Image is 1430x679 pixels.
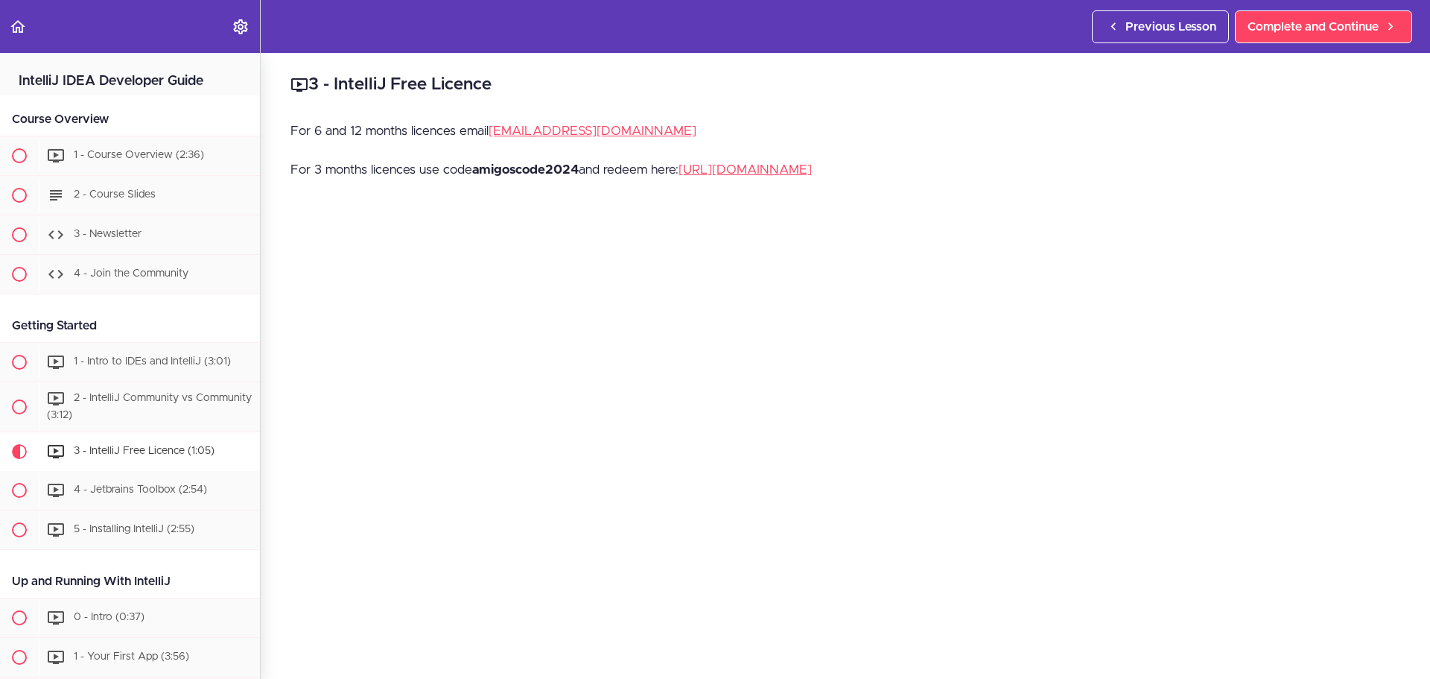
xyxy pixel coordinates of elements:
[74,189,156,200] span: 2 - Course Slides
[74,446,214,456] span: 3 - IntelliJ Free Licence (1:05)
[290,72,1400,98] h2: 3 - IntelliJ Free Licence
[74,229,142,239] span: 3 - Newsletter
[74,612,144,622] span: 0 - Intro (0:37)
[47,393,252,420] span: 2 - IntelliJ Community vs Community (3:12)
[74,150,204,160] span: 1 - Course Overview (2:36)
[679,163,812,176] a: [URL][DOMAIN_NAME]
[74,484,207,495] span: 4 - Jetbrains Toolbox (2:54)
[1092,10,1229,43] a: Previous Lesson
[290,120,1400,142] p: For 6 and 12 months licences email
[489,124,696,137] a: [EMAIL_ADDRESS][DOMAIN_NAME]
[74,356,231,367] span: 1 - Intro to IDEs and IntelliJ (3:01)
[74,268,188,279] span: 4 - Join the Community
[1125,18,1216,36] span: Previous Lesson
[290,159,1400,181] p: For 3 months licences use code and redeem here:
[1248,18,1379,36] span: Complete and Continue
[74,651,189,662] span: 1 - Your First App (3:56)
[1235,10,1412,43] a: Complete and Continue
[232,18,250,36] svg: Settings Menu
[472,163,579,176] strong: amigoscode2024
[74,524,194,534] span: 5 - Installing IntelliJ (2:55)
[9,18,27,36] svg: Back to course curriculum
